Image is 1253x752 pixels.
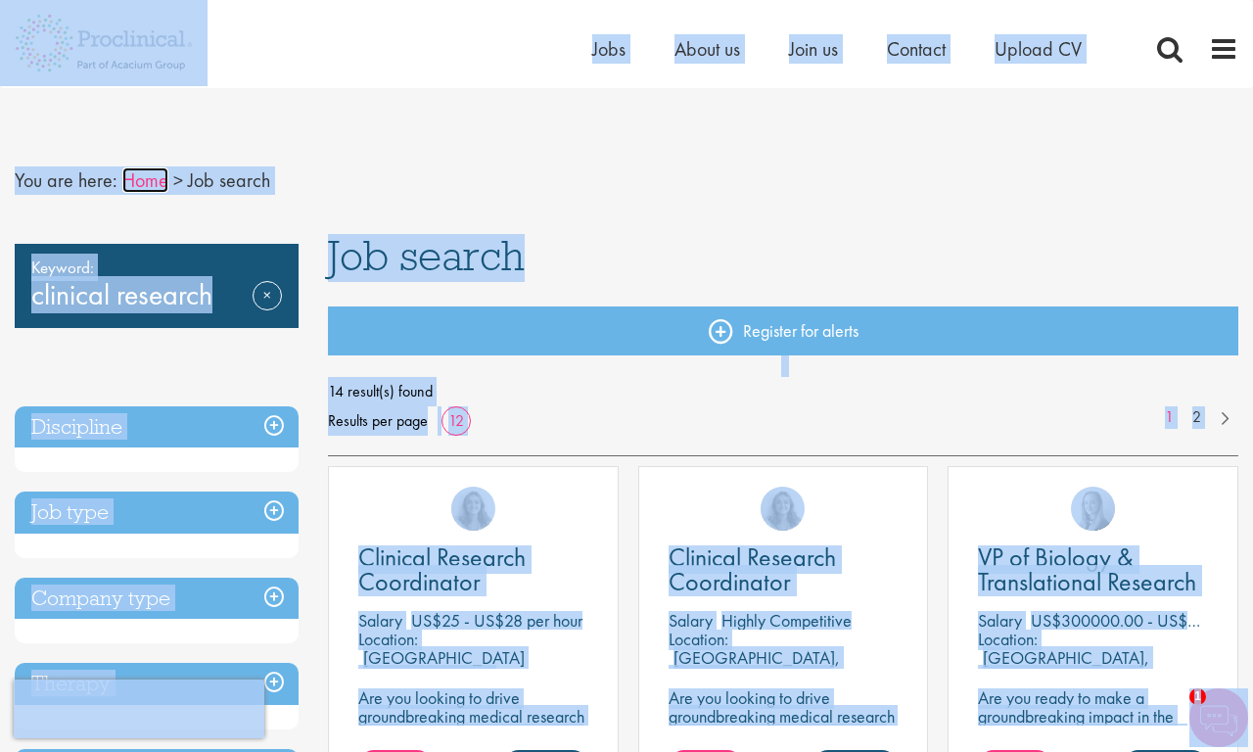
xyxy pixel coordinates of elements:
[15,663,299,705] h3: Therapy
[358,545,588,594] a: Clinical Research Coordinator
[328,306,1238,355] a: Register for alerts
[978,646,1149,687] p: [GEOGRAPHIC_DATA], [GEOGRAPHIC_DATA]
[1189,688,1206,705] span: 1
[761,487,805,531] img: Jackie Cerchio
[15,244,299,328] div: clinical research
[669,540,836,598] span: Clinical Research Coordinator
[669,609,713,632] span: Salary
[669,628,728,650] span: Location:
[358,646,525,706] p: [GEOGRAPHIC_DATA][PERSON_NAME], [GEOGRAPHIC_DATA]
[15,167,117,193] span: You are here:
[358,540,526,598] span: Clinical Research Coordinator
[789,36,838,62] a: Join us
[441,410,471,431] a: 12
[669,545,899,594] a: Clinical Research Coordinator
[1189,688,1248,747] img: Chatbot
[253,281,282,338] a: Remove
[995,36,1082,62] a: Upload CV
[31,254,282,281] span: Keyword:
[328,229,525,282] span: Job search
[328,377,1238,406] span: 14 result(s) found
[15,578,299,620] h3: Company type
[15,406,299,448] h3: Discipline
[358,628,418,650] span: Location:
[14,680,264,738] iframe: reCAPTCHA
[592,36,626,62] a: Jobs
[978,540,1196,598] span: VP of Biology & Translational Research
[669,646,840,687] p: [GEOGRAPHIC_DATA], [GEOGRAPHIC_DATA]
[451,487,495,531] img: Jackie Cerchio
[122,167,168,193] a: breadcrumb link
[15,492,299,534] h3: Job type
[1183,406,1211,429] a: 2
[978,628,1038,650] span: Location:
[674,36,740,62] a: About us
[887,36,946,62] a: Contact
[1155,406,1183,429] a: 1
[188,167,270,193] span: Job search
[721,609,852,632] p: Highly Competitive
[978,609,1022,632] span: Salary
[978,545,1208,594] a: VP of Biology & Translational Research
[411,609,582,632] p: US$25 - US$28 per hour
[1071,487,1115,531] img: Sofia Amark
[173,167,183,193] span: >
[358,609,402,632] span: Salary
[328,406,428,436] span: Results per page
